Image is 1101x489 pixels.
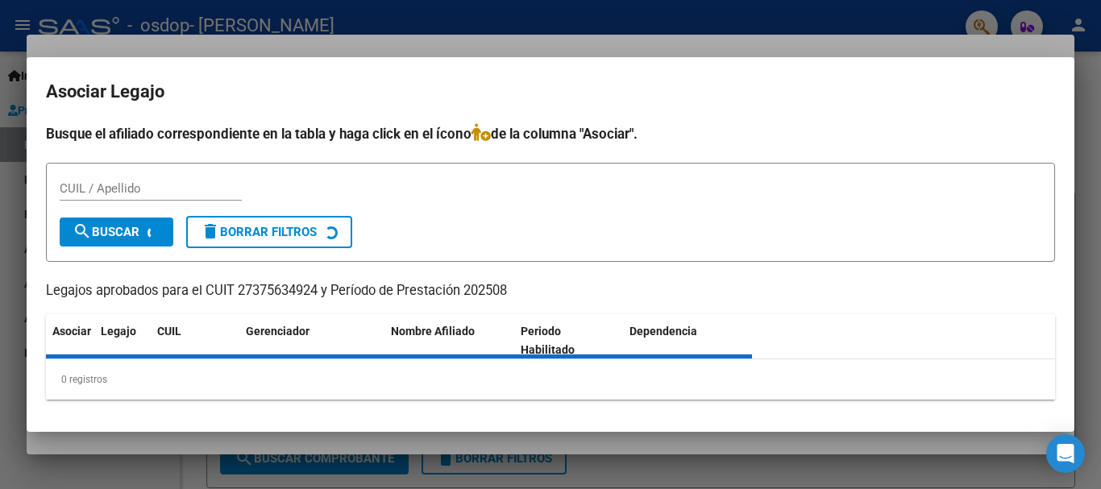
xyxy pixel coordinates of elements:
mat-icon: delete [201,222,220,241]
mat-icon: search [73,222,92,241]
button: Borrar Filtros [186,216,352,248]
span: Legajo [101,325,136,338]
p: Legajos aprobados para el CUIT 27375634924 y Período de Prestación 202508 [46,281,1055,301]
datatable-header-cell: Dependencia [623,314,753,367]
span: Borrar Filtros [201,225,317,239]
datatable-header-cell: Asociar [46,314,94,367]
datatable-header-cell: Nombre Afiliado [384,314,514,367]
datatable-header-cell: Legajo [94,314,151,367]
span: Periodo Habilitado [521,325,575,356]
datatable-header-cell: Gerenciador [239,314,384,367]
span: CUIL [157,325,181,338]
span: Buscar [73,225,139,239]
span: Nombre Afiliado [391,325,475,338]
datatable-header-cell: Periodo Habilitado [514,314,623,367]
button: Buscar [60,218,173,247]
span: Dependencia [629,325,697,338]
datatable-header-cell: CUIL [151,314,239,367]
span: Gerenciador [246,325,310,338]
div: 0 registros [46,359,1055,400]
div: Open Intercom Messenger [1046,434,1085,473]
h2: Asociar Legajo [46,77,1055,107]
span: Asociar [52,325,91,338]
h4: Busque el afiliado correspondiente en la tabla y haga click en el ícono de la columna "Asociar". [46,123,1055,144]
